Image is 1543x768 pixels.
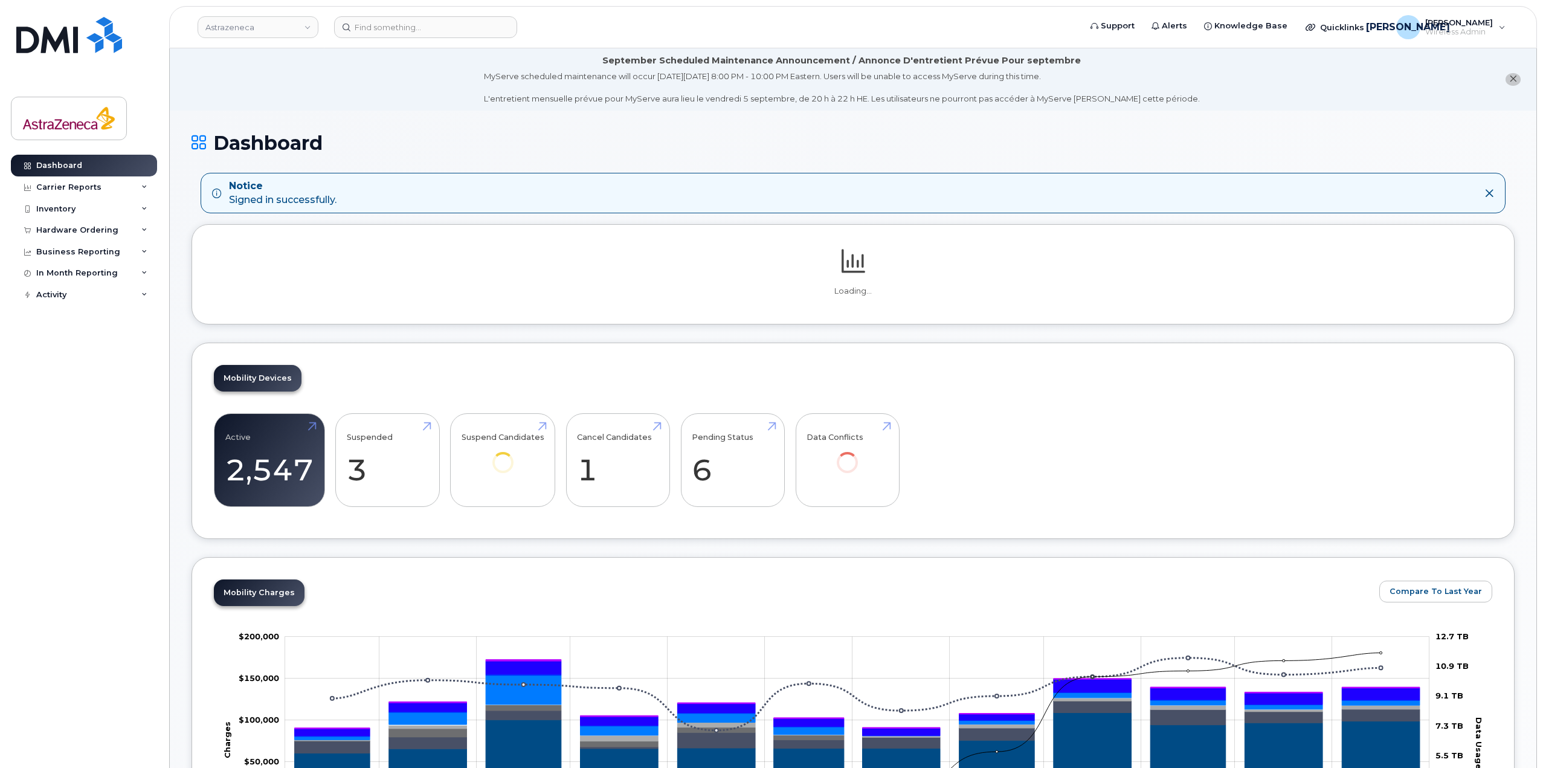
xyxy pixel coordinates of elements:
g: $0 [244,757,279,766]
tspan: $100,000 [239,715,279,724]
a: Suspended 3 [347,421,428,500]
g: QST [295,660,1420,729]
button: close notification [1506,73,1521,86]
strong: Notice [229,179,337,193]
g: HST [295,662,1420,736]
p: Loading... [214,286,1492,297]
span: Compare To Last Year [1390,586,1482,597]
tspan: 9.1 TB [1435,691,1463,701]
a: Pending Status 6 [692,421,773,500]
tspan: 7.3 TB [1435,721,1463,731]
tspan: 5.5 TB [1435,750,1463,760]
g: GST [295,674,1420,737]
g: $0 [239,673,279,683]
tspan: 12.7 TB [1435,631,1469,641]
div: MyServe scheduled maintenance will occur [DATE][DATE] 8:00 PM - 10:00 PM Eastern. Users will be u... [484,71,1200,105]
a: Mobility Charges [214,579,304,606]
tspan: $200,000 [239,631,279,641]
a: Data Conflicts [807,421,888,490]
a: Suspend Candidates [462,421,544,490]
a: Active 2,547 [225,421,314,500]
div: Signed in successfully. [229,179,337,207]
g: Roaming [295,701,1420,753]
a: Mobility Devices [214,365,301,392]
button: Compare To Last Year [1379,581,1492,602]
h1: Dashboard [192,132,1515,153]
tspan: Charges [222,721,232,758]
div: September Scheduled Maintenance Announcement / Annonce D'entretient Prévue Pour septembre [602,54,1081,67]
tspan: $150,000 [239,673,279,683]
tspan: $50,000 [244,757,279,766]
g: $0 [239,631,279,641]
tspan: 10.9 TB [1435,661,1469,671]
g: $0 [239,715,279,724]
a: Cancel Candidates 1 [577,421,659,500]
